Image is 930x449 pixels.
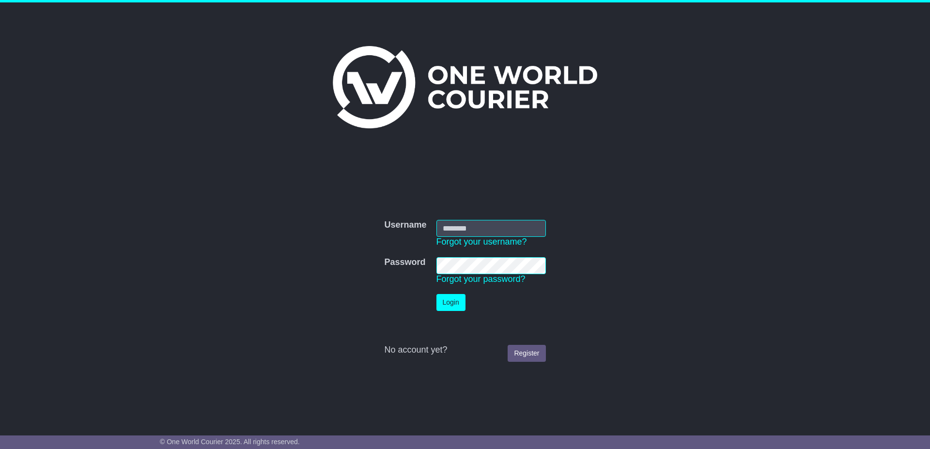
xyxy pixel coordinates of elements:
a: Forgot your password? [436,274,526,284]
a: Forgot your username? [436,237,527,247]
button: Login [436,294,465,311]
div: No account yet? [384,345,545,356]
img: One World [333,46,597,128]
label: Password [384,257,425,268]
span: © One World Courier 2025. All rights reserved. [160,438,300,446]
label: Username [384,220,426,231]
a: Register [508,345,545,362]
